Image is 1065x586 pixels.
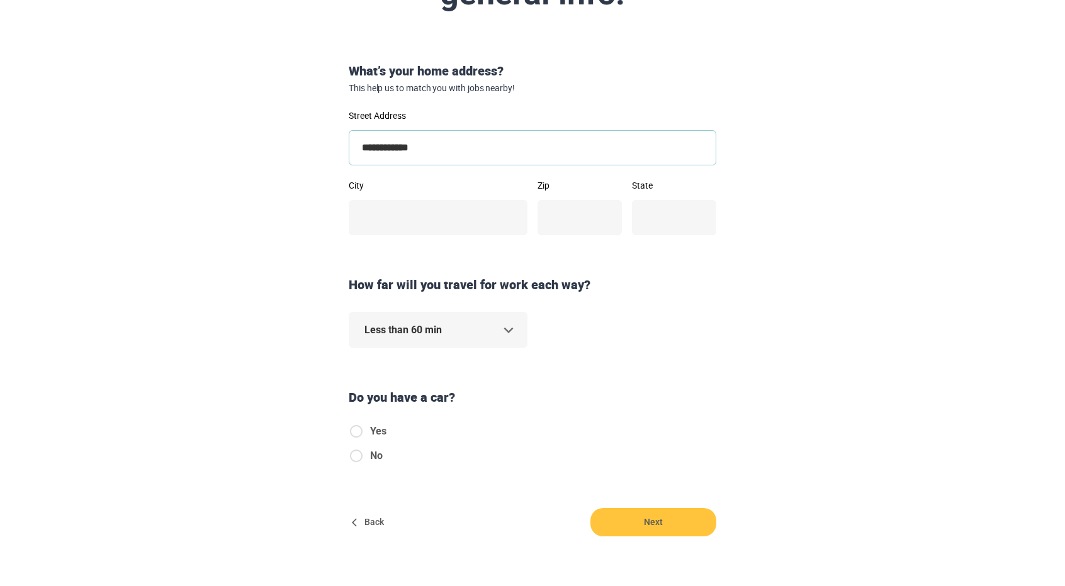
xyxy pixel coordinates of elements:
div: How far will you travel for work each way? [344,276,721,294]
div: hasCar [349,424,397,473]
div: What’s your home address? [344,62,721,94]
label: Zip [538,181,622,190]
button: Next [590,508,716,536]
label: Street Address [349,111,716,120]
span: This help us to match you with jobs nearby! [349,83,716,94]
button: Back [349,508,389,536]
span: No [370,448,383,463]
label: City [349,181,527,190]
div: Do you have a car? [344,389,721,407]
label: State [632,181,716,190]
span: Yes [370,424,386,439]
div: Less than 60 min [349,312,527,348]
